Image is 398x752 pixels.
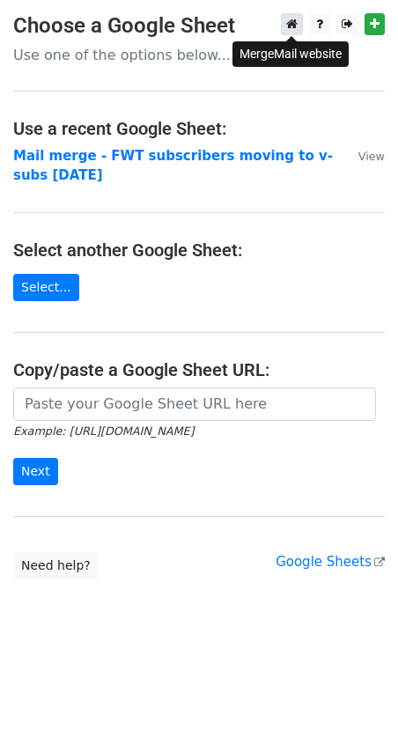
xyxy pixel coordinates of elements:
[276,554,385,570] a: Google Sheets
[13,424,194,438] small: Example: [URL][DOMAIN_NAME]
[358,150,385,163] small: View
[13,13,385,39] h3: Choose a Google Sheet
[13,118,385,139] h4: Use a recent Google Sheet:
[13,458,58,485] input: Next
[13,359,385,380] h4: Copy/paste a Google Sheet URL:
[310,667,398,752] iframe: Chat Widget
[13,552,99,579] a: Need help?
[13,148,333,184] a: Mail merge - FWT subscribers moving to v-subs [DATE]
[341,148,385,164] a: View
[13,46,385,64] p: Use one of the options below...
[232,41,349,67] div: MergeMail website
[13,274,79,301] a: Select...
[13,240,385,261] h4: Select another Google Sheet:
[13,387,376,421] input: Paste your Google Sheet URL here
